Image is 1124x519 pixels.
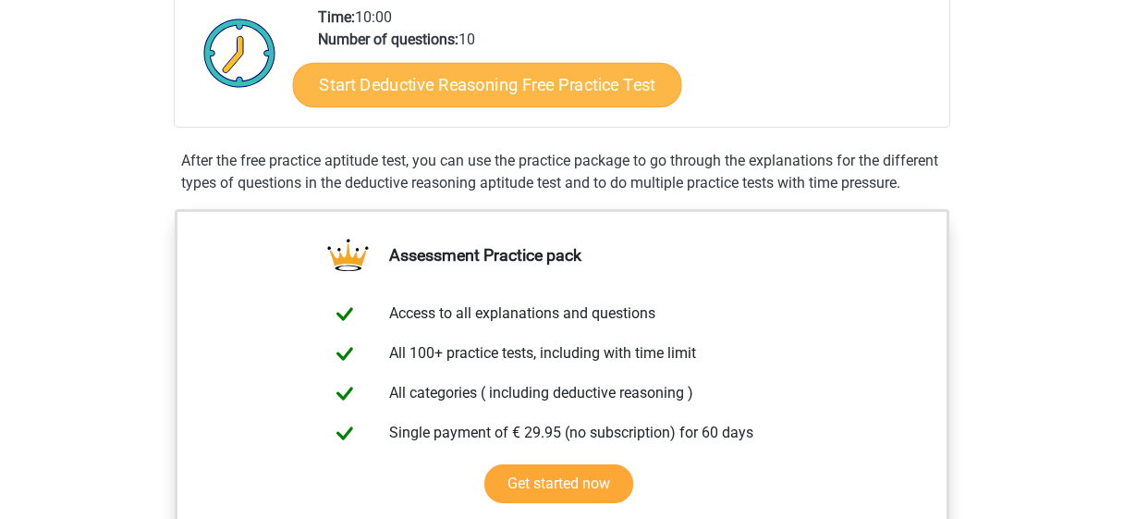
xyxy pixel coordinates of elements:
[318,8,355,26] b: Time:
[193,6,287,99] img: Clock
[484,464,633,503] a: Get started now
[174,150,950,194] div: After the free practice aptitude test, you can use the practice package to go through the explana...
[304,6,948,127] div: 10:00 10
[293,62,682,106] a: Start Deductive Reasoning Free Practice Test
[318,31,458,48] b: Number of questions:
